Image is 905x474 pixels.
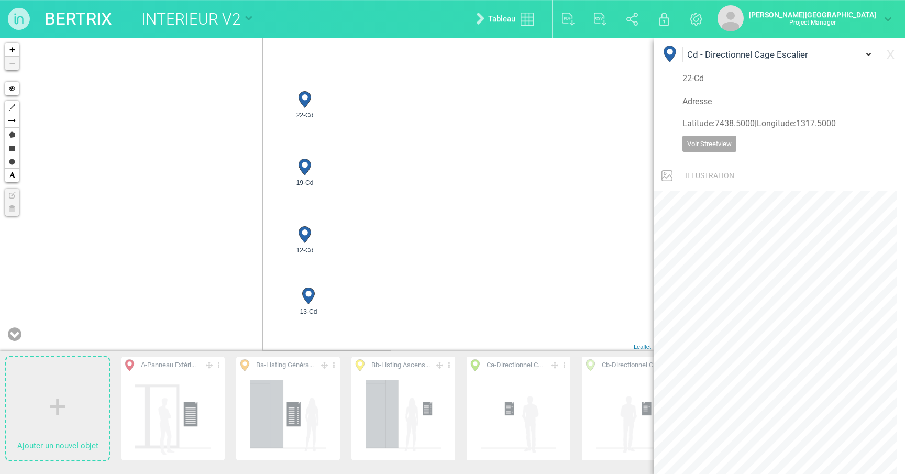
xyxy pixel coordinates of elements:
strong: [PERSON_NAME][GEOGRAPHIC_DATA] [749,10,876,19]
img: 081333068499.png [365,379,442,456]
a: Ajouter un nouvel objet [6,357,109,460]
span: 12-Cd [291,246,318,255]
a: x [881,43,900,64]
img: IMP_ICON_integration.svg [661,170,672,181]
a: Arrow [5,114,19,128]
img: 081333076977.png [134,379,212,456]
img: tableau.svg [521,13,534,26]
img: export_pdf.svg [562,13,575,26]
img: share.svg [626,13,638,26]
a: Text [5,169,19,182]
a: Rectangle [5,141,19,155]
img: 081332736373.png [595,379,672,456]
span: Ca - Directionnel C... [487,360,543,370]
p: 22-Cd [682,73,876,85]
a: Leaflet [634,344,651,350]
a: Zoom out [5,57,19,70]
img: locked.svg [659,13,669,26]
span: A - Panneau Extéri... [141,360,196,370]
span: 13-Cd [295,307,322,316]
img: export_csv.svg [594,13,607,26]
a: Zoom in [5,43,19,57]
span: 19-Cd [291,178,318,188]
a: Circle [5,155,19,169]
input: Adresse [682,90,876,113]
a: BERTRIX [45,5,112,32]
span: Illustration [685,171,734,180]
a: Polygon [5,128,19,141]
p: Project Manager [749,19,876,26]
a: No layers to delete [5,202,19,216]
span: Bb - Listing Ascens... [371,360,430,370]
img: 081332981875.png [249,379,327,456]
span: 22-Cd [294,111,316,120]
p: Latitude : 7438.5000 | Longitude : 1317.5000 [682,118,876,130]
p: Ajouter un nouvel objet [6,438,109,454]
span: Cb - Directionnel C... [602,360,658,370]
a: No layers to edit [5,189,19,202]
span: Ba - Listing Généra... [256,360,314,370]
img: default_avatar.png [718,5,744,31]
a: Voir Streetview [682,136,736,152]
img: 081332726898.png [480,379,557,456]
a: [PERSON_NAME][GEOGRAPHIC_DATA]Project Manager [718,5,892,31]
a: Polyline [5,101,19,114]
a: Tableau [468,2,547,36]
img: settings.svg [690,13,703,26]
